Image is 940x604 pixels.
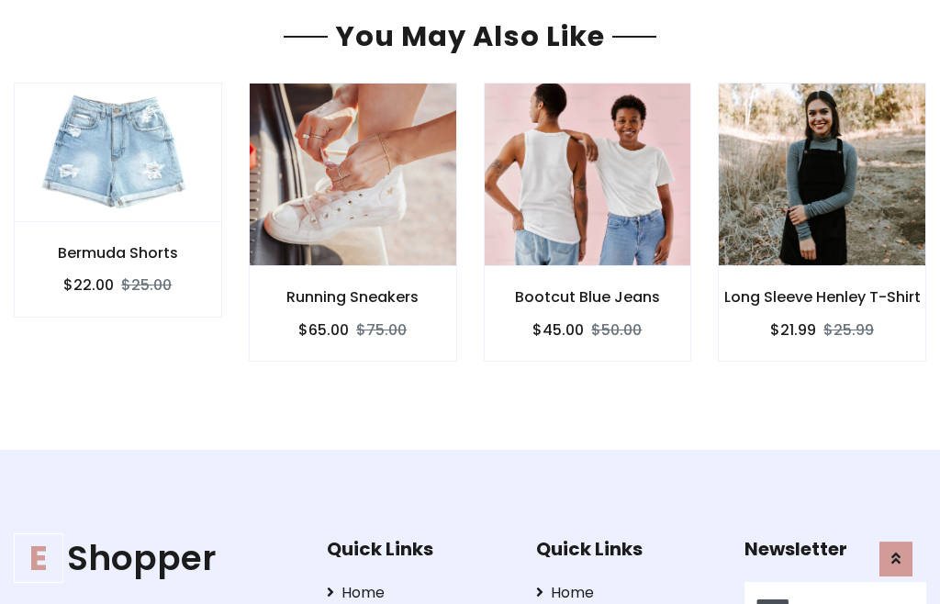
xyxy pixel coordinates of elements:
[770,321,816,339] h6: $21.99
[63,276,114,294] h6: $22.00
[249,83,457,361] a: Running Sneakers $65.00$75.00
[744,538,926,560] h5: Newsletter
[356,319,407,341] del: $75.00
[15,244,221,262] h6: Bermuda Shorts
[327,582,509,604] a: Home
[250,288,456,306] h6: Running Sneakers
[485,288,691,306] h6: Bootcut Blue Jeans
[14,83,222,317] a: Bermuda Shorts $22.00$25.00
[591,319,642,341] del: $50.00
[14,533,63,583] span: E
[14,538,298,579] h1: Shopper
[327,538,509,560] h5: Quick Links
[298,321,349,339] h6: $65.00
[532,321,584,339] h6: $45.00
[718,83,926,361] a: Long Sleeve Henley T-Shirt $21.99$25.99
[328,17,612,56] span: You May Also Like
[14,538,298,579] a: EShopper
[484,83,692,361] a: Bootcut Blue Jeans $45.00$50.00
[536,538,718,560] h5: Quick Links
[121,274,172,296] del: $25.00
[823,319,874,341] del: $25.99
[536,582,718,604] a: Home
[719,288,925,306] h6: Long Sleeve Henley T-Shirt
